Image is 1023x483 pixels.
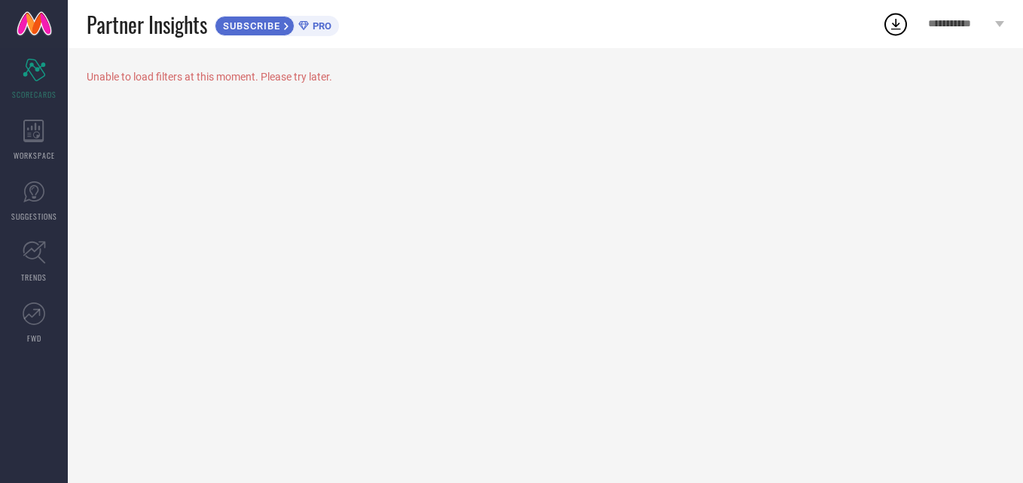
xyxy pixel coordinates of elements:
[215,20,284,32] span: SUBSCRIBE
[12,89,56,100] span: SCORECARDS
[14,150,55,161] span: WORKSPACE
[309,20,331,32] span: PRO
[11,211,57,222] span: SUGGESTIONS
[87,9,207,40] span: Partner Insights
[882,11,909,38] div: Open download list
[87,71,1004,83] div: Unable to load filters at this moment. Please try later.
[27,333,41,344] span: FWD
[215,12,339,36] a: SUBSCRIBEPRO
[21,272,47,283] span: TRENDS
